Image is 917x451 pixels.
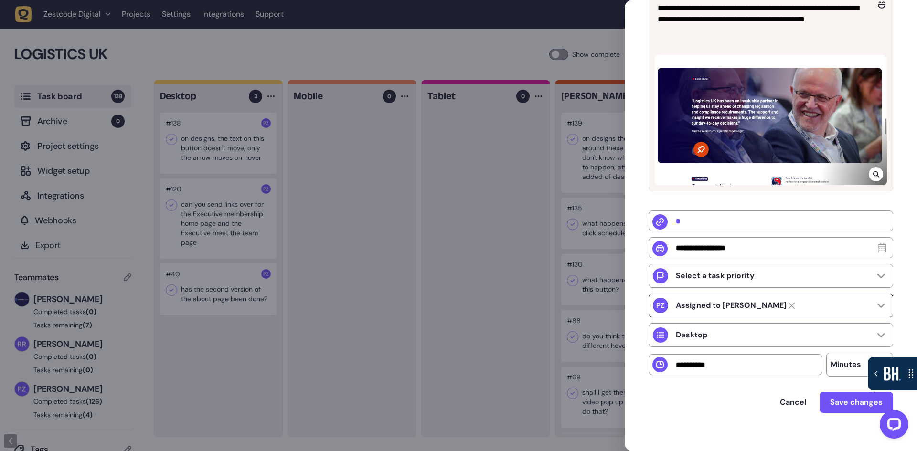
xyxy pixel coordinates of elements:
[830,399,883,406] span: Save changes
[676,271,755,281] p: Select a task priority
[820,392,893,413] button: Save changes
[831,360,861,369] p: Minutes
[780,399,806,406] span: Cancel
[676,330,707,340] p: Desktop
[770,393,816,412] button: Cancel
[872,406,912,446] iframe: LiveChat chat widget
[676,301,787,310] strong: Paris Zisis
